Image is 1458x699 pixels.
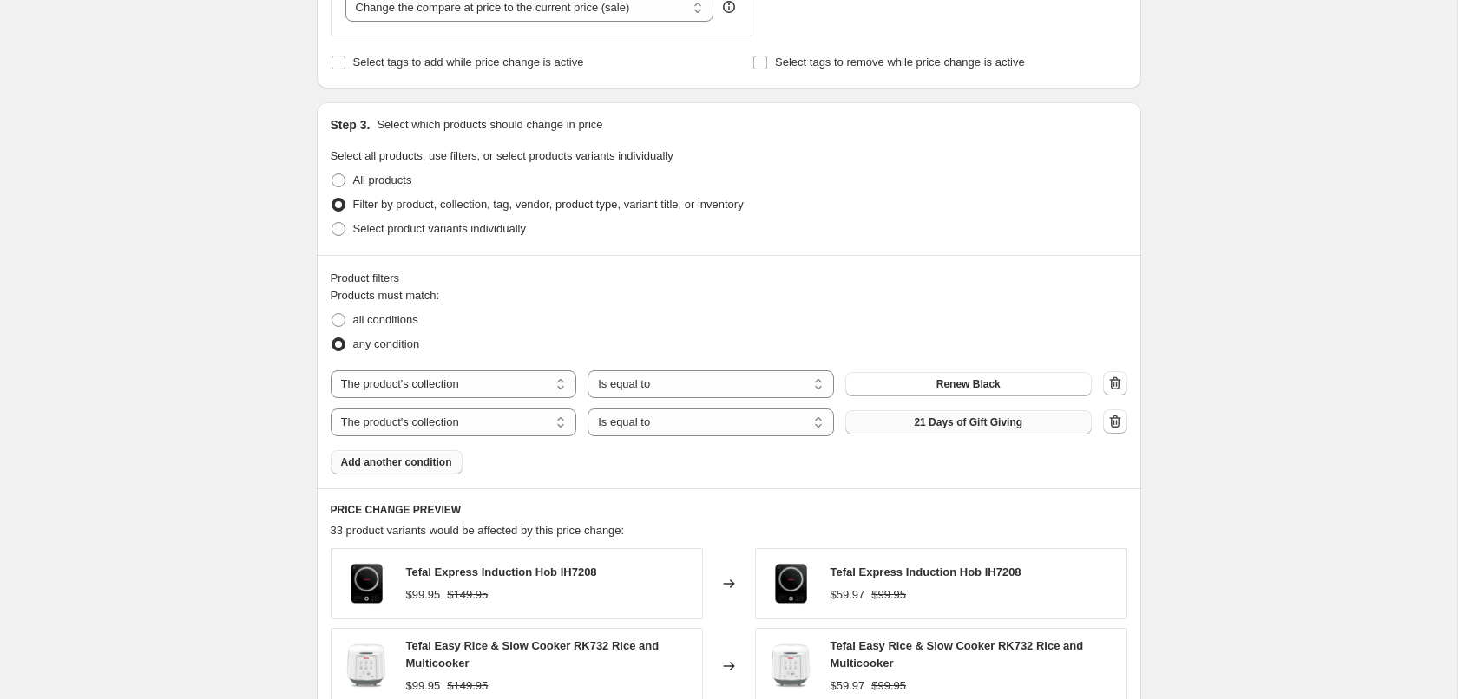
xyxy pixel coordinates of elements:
span: All products [353,173,412,186]
strike: $149.95 [447,586,488,604]
button: 21 Days of Gift Giving [845,410,1092,434]
div: Product filters [331,270,1127,287]
div: $99.95 [406,677,441,695]
button: Renew Black [845,372,1092,396]
img: 01-RK732-TefalEasyRiceandSlowCooker-TP_80x.webp [340,640,392,692]
span: Add another condition [341,455,452,469]
span: Tefal Express Induction Hob IH7208 [406,565,597,578]
span: Select tags to add while price change is active [353,56,584,69]
strike: $99.95 [871,677,906,695]
span: Tefal Express Induction Hob IH7208 [831,565,1021,578]
img: 01-RK732-TefalEasyRiceandSlowCooker-TP_80x.webp [765,640,817,692]
p: Select which products should change in price [377,116,602,134]
span: Select tags to remove while price change is active [775,56,1025,69]
div: $59.97 [831,586,865,604]
strike: $149.95 [447,677,488,695]
span: any condition [353,337,420,350]
span: Products must match: [331,289,440,302]
h6: PRICE CHANGE PREVIEW [331,503,1127,517]
span: 33 product variants would be affected by this price change: [331,524,625,537]
div: $99.95 [406,586,441,604]
h2: Step 3. [331,116,371,134]
span: all conditions [353,313,418,326]
span: Select all products, use filters, or select products variants individually [331,149,673,162]
img: 1._Tefal_Express_Induction_Hob_IH720860_Packshot_Image_1_80x.jpg [340,558,392,610]
button: Add another condition [331,450,463,474]
span: Tefal Easy Rice & Slow Cooker RK732 Rice and Multicooker [831,639,1084,670]
strike: $99.95 [871,586,906,604]
span: Renew Black [936,377,1001,391]
span: Tefal Easy Rice & Slow Cooker RK732 Rice and Multicooker [406,639,660,670]
div: $59.97 [831,677,865,695]
img: 1._Tefal_Express_Induction_Hob_IH720860_Packshot_Image_1_80x.jpg [765,558,817,610]
span: Select product variants individually [353,222,526,235]
span: 21 Days of Gift Giving [914,415,1022,429]
span: Filter by product, collection, tag, vendor, product type, variant title, or inventory [353,198,744,211]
